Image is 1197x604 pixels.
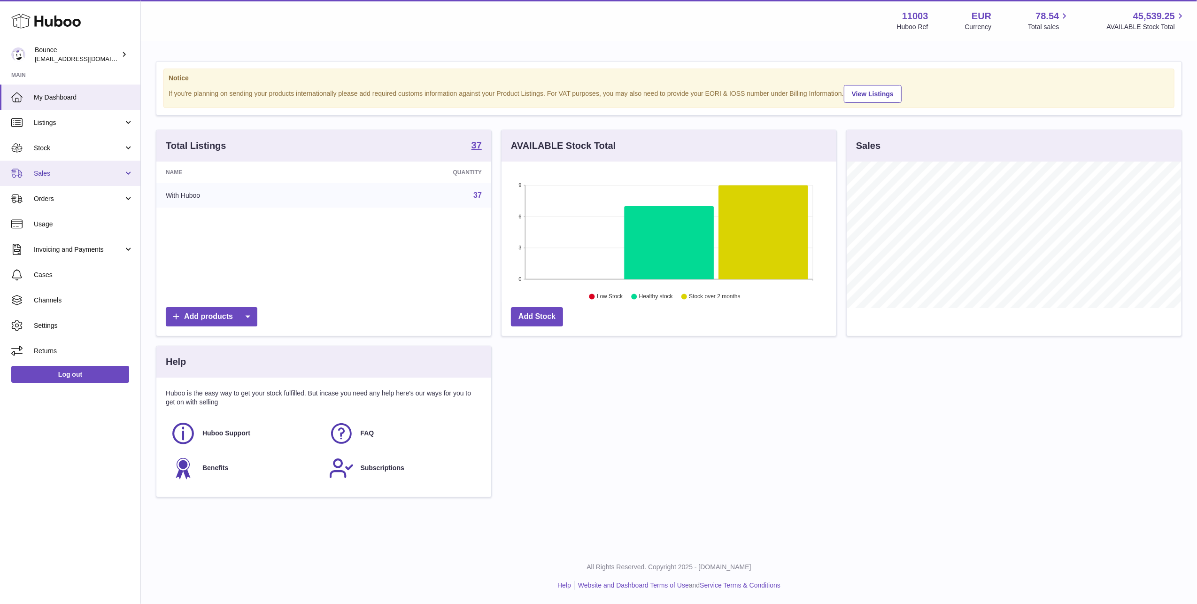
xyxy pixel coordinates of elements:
span: AVAILABLE Stock Total [1106,23,1186,31]
span: Returns [34,347,133,356]
span: Stock [34,144,124,153]
a: Add Stock [511,307,563,326]
span: FAQ [361,429,374,438]
text: Stock over 2 months [689,294,740,300]
text: 9 [518,182,521,188]
span: Total sales [1028,23,1070,31]
th: Quantity [333,162,491,183]
text: 3 [518,245,521,251]
span: My Dashboard [34,93,133,102]
a: Subscriptions [329,456,478,481]
text: Healthy stock [639,294,673,300]
div: Currency [965,23,992,31]
strong: Notice [169,74,1169,83]
span: Benefits [202,464,228,472]
p: All Rights Reserved. Copyright 2025 - [DOMAIN_NAME] [148,563,1189,572]
h3: Help [166,356,186,368]
span: Huboo Support [202,429,250,438]
h3: Total Listings [166,139,226,152]
span: Listings [34,118,124,127]
th: Name [156,162,333,183]
span: 78.54 [1035,10,1059,23]
a: Help [557,581,571,589]
img: collateral@usebounce.com [11,47,25,62]
div: Bounce [35,46,119,63]
strong: 11003 [902,10,928,23]
span: Orders [34,194,124,203]
h3: AVAILABLE Stock Total [511,139,616,152]
a: Add products [166,307,257,326]
h3: Sales [856,139,880,152]
a: Service Terms & Conditions [700,581,780,589]
td: With Huboo [156,183,333,208]
span: Sales [34,169,124,178]
text: Low Stock [597,294,623,300]
a: 37 [473,191,482,199]
text: 0 [518,276,521,282]
strong: EUR [972,10,991,23]
a: FAQ [329,421,478,446]
p: Huboo is the easy way to get your stock fulfilled. But incase you need any help here's our ways f... [166,389,482,407]
a: 37 [471,140,482,152]
span: [EMAIL_ADDRESS][DOMAIN_NAME] [35,55,138,62]
span: Channels [34,296,133,305]
a: Log out [11,366,129,383]
text: 6 [518,214,521,219]
div: Huboo Ref [897,23,928,31]
div: If you're planning on sending your products internationally please add required customs informati... [169,84,1169,103]
strong: 37 [471,140,482,150]
a: Website and Dashboard Terms of Use [578,581,689,589]
a: Huboo Support [170,421,319,446]
a: Benefits [170,456,319,481]
span: 45,539.25 [1133,10,1175,23]
span: Invoicing and Payments [34,245,124,254]
a: 45,539.25 AVAILABLE Stock Total [1106,10,1186,31]
span: Usage [34,220,133,229]
li: and [575,581,780,590]
span: Subscriptions [361,464,404,472]
span: Settings [34,321,133,330]
span: Cases [34,271,133,279]
a: 78.54 Total sales [1028,10,1070,31]
a: View Listings [844,85,902,103]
